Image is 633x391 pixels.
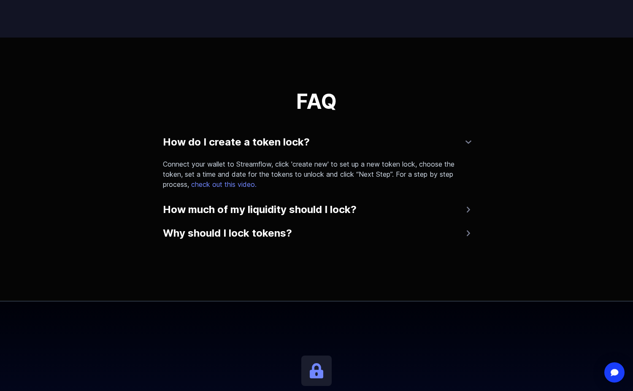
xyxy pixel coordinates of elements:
button: Why should I lock tokens? [163,223,470,243]
button: How much of my liquidity should I lock? [163,200,470,220]
img: icon [301,356,332,386]
button: How do I create a token lock? [163,132,470,152]
a: check out this video. [189,180,257,189]
h3: FAQ [163,92,470,112]
p: Connect your wallet to Streamflow, click 'create new' to set up a new token lock, choose the toke... [163,159,463,189]
div: Open Intercom Messenger [604,362,625,383]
